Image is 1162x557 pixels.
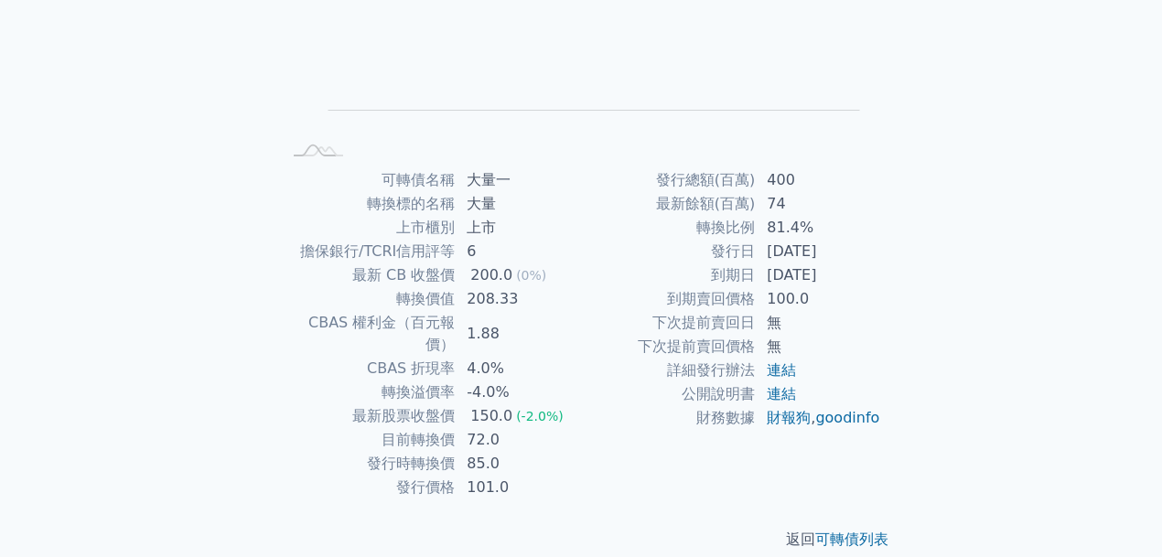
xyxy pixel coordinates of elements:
[456,287,581,311] td: 208.33
[456,452,581,476] td: 85.0
[581,287,756,311] td: 到期賣回價格
[581,382,756,406] td: 公開說明書
[281,357,456,380] td: CBAS 折現率
[281,240,456,263] td: 擔保銀行/TCRI信用評等
[456,380,581,404] td: -4.0%
[581,263,756,287] td: 到期日
[767,385,796,402] a: 連結
[756,263,881,287] td: [DATE]
[581,216,756,240] td: 轉換比例
[281,380,456,404] td: 轉換溢價率
[281,263,456,287] td: 最新 CB 收盤價
[281,311,456,357] td: CBAS 權利金（百元報價）
[581,168,756,192] td: 發行總額(百萬)
[281,476,456,499] td: 發行價格
[756,406,881,430] td: ,
[281,168,456,192] td: 可轉債名稱
[581,311,756,335] td: 下次提前賣回日
[815,530,888,548] a: 可轉債列表
[756,287,881,311] td: 100.0
[281,287,456,311] td: 轉換價值
[767,409,811,426] a: 財報狗
[581,192,756,216] td: 最新餘額(百萬)
[456,476,581,499] td: 101.0
[756,335,881,359] td: 無
[456,357,581,380] td: 4.0%
[456,168,581,192] td: 大量一
[756,311,881,335] td: 無
[456,428,581,452] td: 72.0
[756,240,881,263] td: [DATE]
[281,428,456,452] td: 目前轉換價
[756,168,881,192] td: 400
[281,452,456,476] td: 發行時轉換價
[456,311,581,357] td: 1.88
[456,216,581,240] td: 上市
[815,409,879,426] a: goodinfo
[756,216,881,240] td: 81.4%
[281,404,456,428] td: 最新股票收盤價
[756,192,881,216] td: 74
[581,240,756,263] td: 發行日
[516,409,564,423] span: (-2.0%)
[281,192,456,216] td: 轉換標的名稱
[581,335,756,359] td: 下次提前賣回價格
[456,192,581,216] td: 大量
[281,216,456,240] td: 上市櫃別
[581,359,756,382] td: 詳細發行辦法
[259,529,903,551] p: 返回
[456,240,581,263] td: 6
[581,406,756,430] td: 財務數據
[467,264,516,286] div: 200.0
[467,405,516,427] div: 150.0
[767,361,796,379] a: 連結
[516,268,546,283] span: (0%)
